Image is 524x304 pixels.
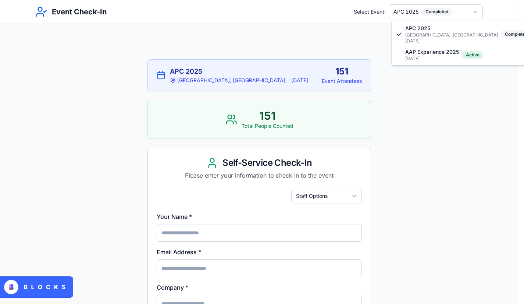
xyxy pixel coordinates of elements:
div: Active [462,51,484,59]
span: [DATE] [405,56,459,62]
span: [DATE] [405,38,498,44]
span: [GEOGRAPHIC_DATA], [GEOGRAPHIC_DATA] [405,32,498,38]
span: AAP Experience 2025 [405,48,459,56]
span: APC 2025 [405,25,498,32]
